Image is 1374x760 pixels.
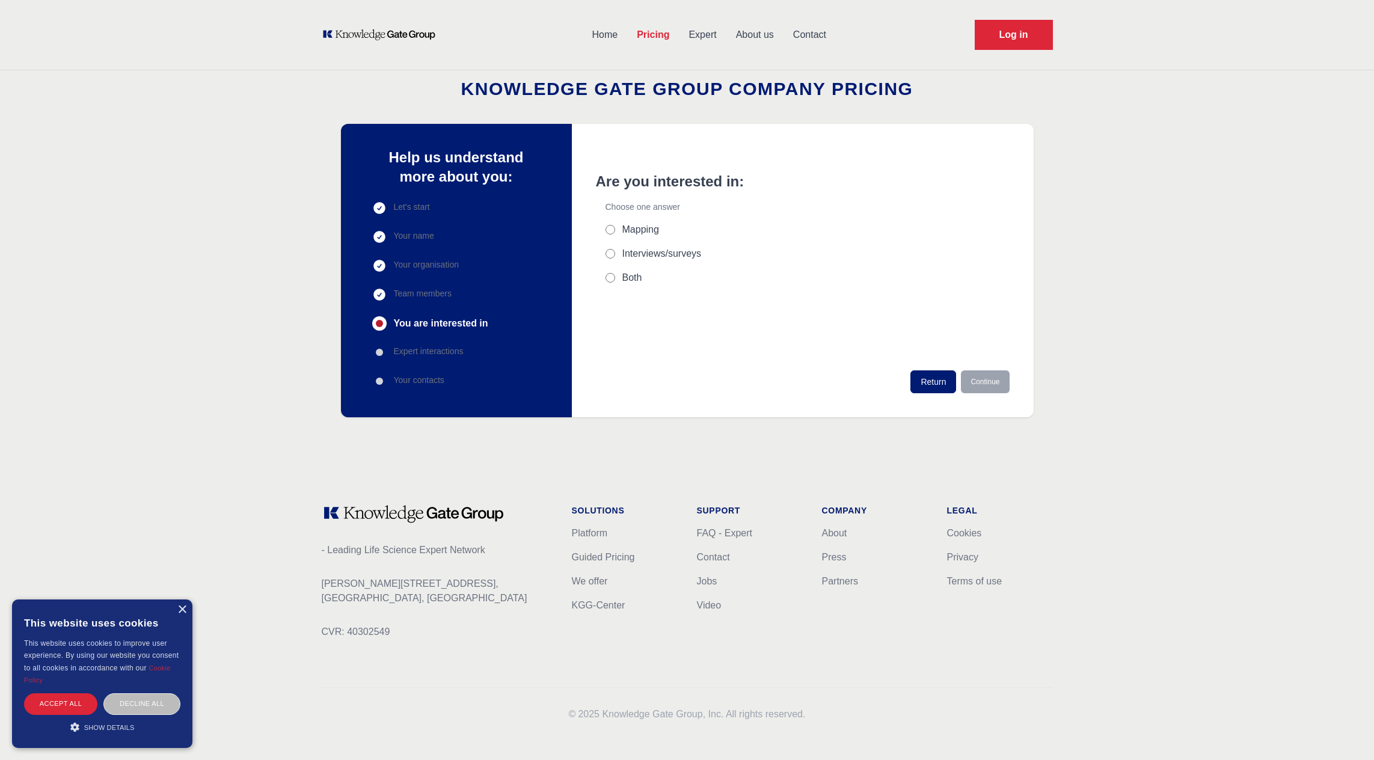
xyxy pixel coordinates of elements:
a: Privacy [947,552,978,562]
a: Home [583,19,628,51]
a: We offer [572,576,608,586]
a: Terms of use [947,576,1002,586]
a: Cookies [947,528,982,538]
a: Request Demo [975,20,1053,50]
span: Show details [84,724,135,731]
h1: Solutions [572,504,678,516]
h2: Are you interested in: [596,172,865,191]
a: Cookie Policy [24,664,171,684]
span: © [569,709,576,719]
a: FAQ - Expert [697,528,752,538]
span: Let's start [394,201,430,213]
p: - Leading Life Science Expert Network [322,543,553,557]
p: Expert interactions [394,345,464,357]
button: Return [910,370,956,393]
p: Your contacts [394,374,444,386]
a: Video [697,600,722,610]
iframe: Chat Widget [1314,702,1374,760]
span: Team members [394,287,452,299]
a: Guided Pricing [572,552,635,562]
label: Both [622,271,642,285]
span: Your organisation [394,259,459,271]
h1: Legal [947,504,1053,516]
h1: Company [822,504,928,516]
div: This website uses cookies [24,608,180,637]
div: Accept all [24,693,97,714]
div: Progress [372,201,541,388]
label: Interviews/surveys [622,247,702,261]
a: Partners [822,576,858,586]
p: Help us understand more about you: [372,148,541,186]
a: Platform [572,528,608,538]
div: Віджет чату [1314,702,1374,760]
a: Press [822,552,847,562]
span: Your name [394,230,434,242]
button: Continue [961,370,1009,393]
div: Show details [24,721,180,733]
h1: Support [697,504,803,516]
div: Close [177,605,186,614]
a: Jobs [697,576,717,586]
a: Pricing [627,19,679,51]
a: Contact [697,552,730,562]
a: Contact [784,19,836,51]
p: [PERSON_NAME][STREET_ADDRESS], [GEOGRAPHIC_DATA], [GEOGRAPHIC_DATA] [322,577,553,605]
a: KOL Knowledge Platform: Talk to Key External Experts (KEE) [322,29,444,41]
div: Decline all [103,693,180,714]
label: Mapping [622,222,659,237]
a: About [822,528,847,538]
p: 2025 Knowledge Gate Group, Inc. All rights reserved. [322,707,1053,722]
p: Choose one answer [606,201,865,213]
a: About us [726,19,784,51]
span: This website uses cookies to improve user experience. By using our website you consent to all coo... [24,639,179,672]
a: Expert [679,19,726,51]
span: You are interested in [394,316,488,331]
p: CVR: 40302549 [322,625,553,639]
a: KGG-Center [572,600,625,610]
